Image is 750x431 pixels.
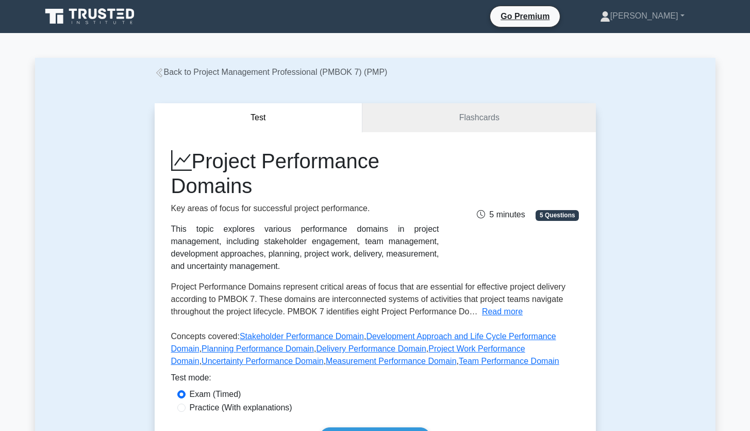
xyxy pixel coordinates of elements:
[171,344,525,365] a: Project Work Performance Domain
[171,330,579,372] p: Concepts covered: , , , , , , ,
[171,149,439,198] h1: Project Performance Domains
[240,332,364,341] a: Stakeholder Performance Domain
[171,202,439,215] p: Key areas of focus for successful project performance.
[171,332,556,353] a: Development Approach and Life Cycle Performance Domain
[171,372,579,388] div: Test mode:
[171,282,565,316] span: Project Performance Domains represent critical areas of focus that are essential for effective pr...
[190,388,241,401] label: Exam (Timed)
[202,344,314,353] a: Planning Performance Domain
[171,223,439,273] div: This topic explores various performance domains in project management, including stakeholder enga...
[326,357,456,365] a: Measurement Performance Domain
[316,344,426,353] a: Delivery Performance Domain
[482,306,523,318] button: Read more
[477,210,525,219] span: 5 minutes
[202,357,324,365] a: Uncertainty Performance Domain
[536,210,579,220] span: 5 Questions
[155,103,363,133] button: Test
[155,68,388,76] a: Back to Project Management Professional (PMBOK 7) (PMP)
[494,10,556,23] a: Go Premium
[459,357,559,365] a: Team Performance Domain
[362,103,595,133] a: Flashcards
[575,6,709,26] a: [PERSON_NAME]
[190,402,292,414] label: Practice (With explanations)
